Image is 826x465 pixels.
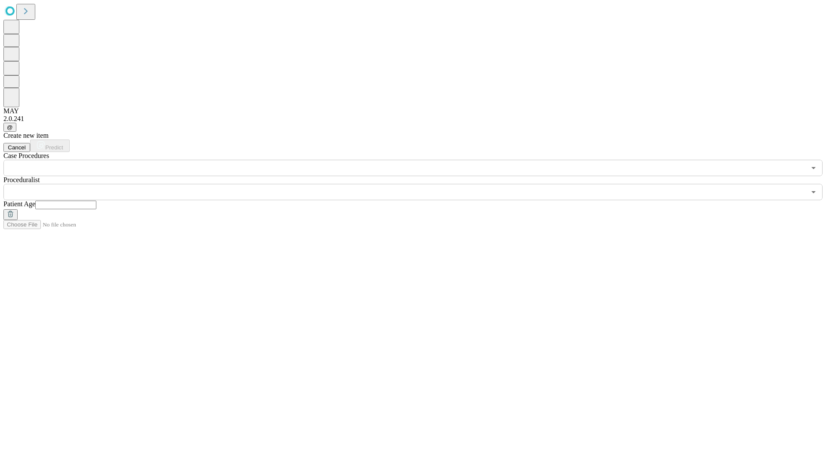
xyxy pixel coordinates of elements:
[3,176,40,183] span: Proceduralist
[3,132,49,139] span: Create new item
[7,124,13,130] span: @
[45,144,63,151] span: Predict
[30,139,70,152] button: Predict
[3,107,823,115] div: MAY
[3,143,30,152] button: Cancel
[3,123,16,132] button: @
[3,115,823,123] div: 2.0.241
[3,152,49,159] span: Scheduled Procedure
[808,186,820,198] button: Open
[3,200,35,208] span: Patient Age
[8,144,26,151] span: Cancel
[808,162,820,174] button: Open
